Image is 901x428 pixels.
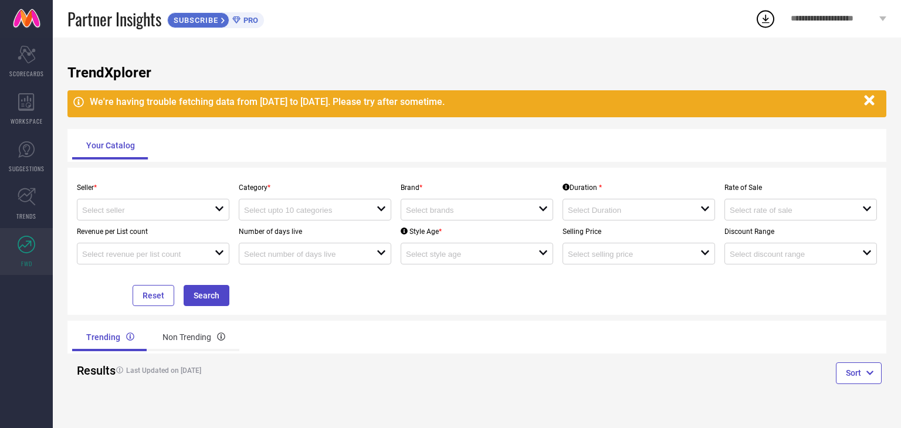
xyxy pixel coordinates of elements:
span: SUGGESTIONS [9,164,45,173]
input: Select number of days live [244,250,363,259]
div: Duration [563,184,602,192]
p: Number of days live [239,227,391,236]
div: Open download list [755,8,776,29]
p: Brand [401,184,553,192]
span: SUBSCRIBE [168,16,221,25]
div: Trending [72,323,148,351]
button: Sort [836,362,882,383]
input: Select revenue per list count [82,250,201,259]
p: Selling Price [563,227,715,236]
input: Select Duration [568,206,687,215]
span: FWD [21,259,32,268]
input: Select brands [406,206,525,215]
div: We're having trouble fetching data from [DATE] to [DATE]. Please try after sometime. [90,96,858,107]
span: WORKSPACE [11,117,43,125]
input: Select style age [406,250,525,259]
button: Reset [133,285,174,306]
button: Search [184,285,229,306]
div: Style Age [401,227,442,236]
h1: TrendXplorer [67,64,886,81]
p: Seller [77,184,229,192]
p: Category [239,184,391,192]
p: Revenue per List count [77,227,229,236]
h4: Last Updated on [DATE] [110,366,434,375]
h2: Results [77,364,101,378]
a: SUBSCRIBEPRO [167,9,264,28]
input: Select seller [82,206,201,215]
span: TRENDS [16,212,36,220]
input: Select rate of sale [730,206,849,215]
div: Non Trending [148,323,239,351]
input: Select upto 10 categories [244,206,363,215]
input: Select discount range [730,250,849,259]
span: SCORECARDS [9,69,44,78]
input: Select selling price [568,250,687,259]
div: Your Catalog [72,131,149,159]
p: Discount Range [724,227,877,236]
p: Rate of Sale [724,184,877,192]
span: PRO [241,16,258,25]
span: Partner Insights [67,7,161,31]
